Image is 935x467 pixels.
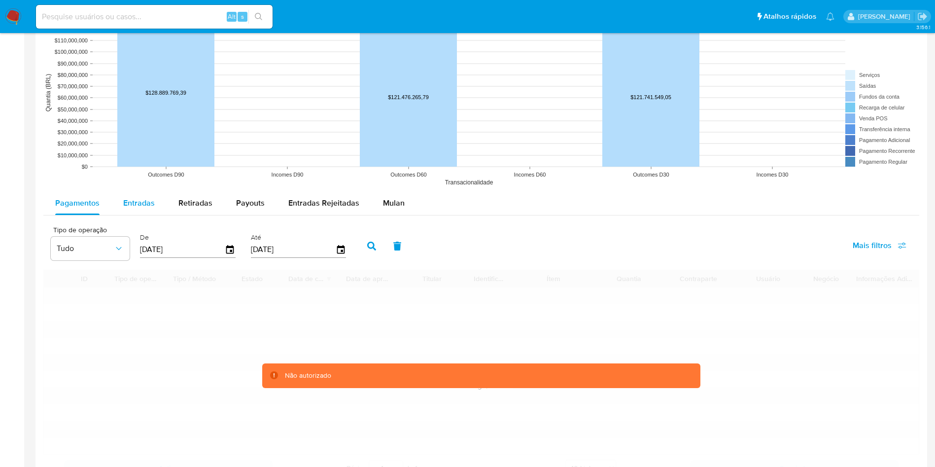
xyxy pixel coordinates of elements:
a: Notificações [826,12,834,21]
a: Sair [917,11,928,22]
input: Pesquise usuários ou casos... [36,10,273,23]
span: Alt [228,12,236,21]
p: magno.ferreira@mercadopago.com.br [858,12,914,21]
span: 3.156.1 [916,23,930,31]
button: search-icon [248,10,269,24]
span: s [241,12,244,21]
span: Atalhos rápidos [763,11,816,22]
